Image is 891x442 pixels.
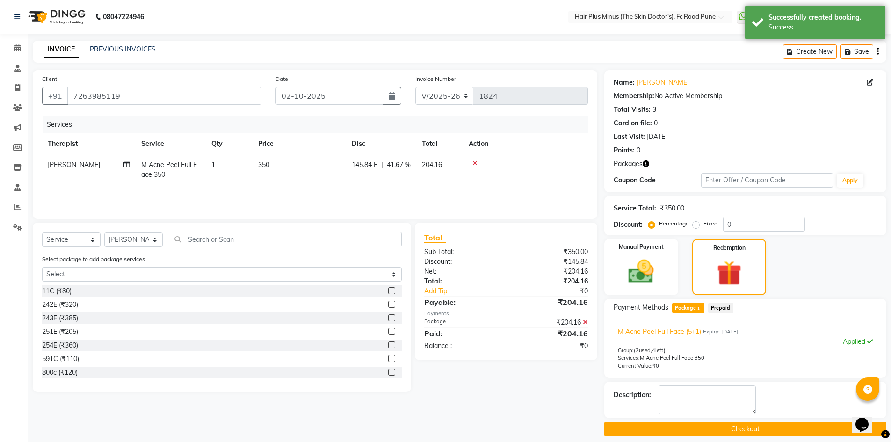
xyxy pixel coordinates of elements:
[618,355,640,361] span: Services:
[90,45,156,53] a: PREVIOUS INVOICES
[211,160,215,169] span: 1
[506,267,595,276] div: ₹204.16
[506,276,595,286] div: ₹204.16
[618,362,652,369] span: Current Value:
[42,341,78,350] div: 254E (₹360)
[634,347,639,354] span: (2
[44,41,79,58] a: INVOICE
[422,160,442,169] span: 204.16
[660,203,684,213] div: ₹350.00
[837,174,863,188] button: Apply
[614,145,635,155] div: Points:
[619,243,664,251] label: Manual Payment
[637,78,689,87] a: [PERSON_NAME]
[696,306,701,312] span: 1
[768,13,878,22] div: Successfully created booking.
[417,297,506,308] div: Payable:
[672,303,704,313] span: Package
[506,297,595,308] div: ₹204.16
[424,310,587,318] div: Payments
[659,219,689,228] label: Percentage
[206,133,253,154] th: Qty
[652,362,659,369] span: ₹0
[381,160,383,170] span: |
[768,22,878,32] div: Success
[506,257,595,267] div: ₹145.84
[136,133,206,154] th: Service
[709,258,749,289] img: _gift.svg
[43,116,595,133] div: Services
[42,255,145,263] label: Select package to add package services
[67,87,261,105] input: Search by Name/Mobile/Email/Code
[652,105,656,115] div: 3
[417,328,506,339] div: Paid:
[614,132,645,142] div: Last Visit:
[637,145,640,155] div: 0
[346,133,416,154] th: Disc
[42,327,78,337] div: 251E (₹205)
[614,78,635,87] div: Name:
[42,354,79,364] div: 591C (₹110)
[42,300,78,310] div: 242E (₹320)
[42,133,136,154] th: Therapist
[614,105,651,115] div: Total Visits:
[618,337,873,347] div: Applied
[703,219,717,228] label: Fixed
[521,286,595,296] div: ₹0
[417,318,506,327] div: Package
[42,313,78,323] div: 243E (₹385)
[647,132,667,142] div: [DATE]
[424,233,446,243] span: Total
[604,422,886,436] button: Checkout
[103,4,144,30] b: 08047224946
[713,244,746,252] label: Redemption
[417,276,506,286] div: Total:
[634,347,666,354] span: used, left)
[783,44,837,59] button: Create New
[640,355,704,361] span: M Acne Peel Full Face 350
[614,203,656,213] div: Service Total:
[42,75,57,83] label: Client
[417,247,506,257] div: Sub Total:
[506,328,595,339] div: ₹204.16
[703,328,739,336] span: Expiry: [DATE]
[170,232,402,246] input: Search or Scan
[614,118,652,128] div: Card on file:
[614,159,643,169] span: Packages
[614,91,877,101] div: No Active Membership
[141,160,197,179] span: M Acne Peel Full Face 350
[24,4,88,30] img: logo
[701,173,833,188] input: Enter Offer / Coupon Code
[652,347,655,354] span: 4
[506,318,595,327] div: ₹204.16
[42,368,78,377] div: 800c (₹120)
[506,341,595,351] div: ₹0
[417,286,521,296] a: Add Tip
[618,327,701,337] span: M Acne Peel Full Face (5+1)
[614,91,654,101] div: Membership:
[708,303,733,313] span: Prepaid
[614,303,668,312] span: Payment Methods
[614,220,643,230] div: Discount:
[416,133,463,154] th: Total
[506,247,595,257] div: ₹350.00
[417,267,506,276] div: Net:
[275,75,288,83] label: Date
[840,44,873,59] button: Save
[654,118,658,128] div: 0
[614,390,651,400] div: Description:
[620,257,662,286] img: _cash.svg
[417,341,506,351] div: Balance :
[417,257,506,267] div: Discount:
[415,75,456,83] label: Invoice Number
[258,160,269,169] span: 350
[618,347,634,354] span: Group:
[48,160,100,169] span: [PERSON_NAME]
[387,160,411,170] span: 41.67 %
[614,175,702,185] div: Coupon Code
[42,286,72,296] div: 11C (₹80)
[352,160,377,170] span: 145.84 F
[253,133,346,154] th: Price
[463,133,588,154] th: Action
[852,405,882,433] iframe: chat widget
